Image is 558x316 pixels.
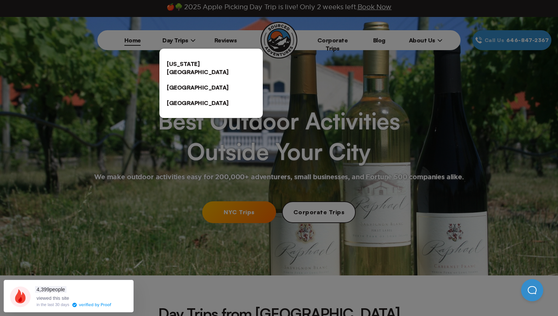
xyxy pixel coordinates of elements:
div: in the last 30 days [37,303,69,307]
span: 4,399 [37,287,49,292]
span: viewed this site [37,295,69,301]
a: [GEOGRAPHIC_DATA] [159,95,263,111]
a: [GEOGRAPHIC_DATA] [159,80,263,95]
span: people [35,286,66,293]
iframe: Help Scout Beacon - Open [521,279,543,301]
a: [US_STATE][GEOGRAPHIC_DATA] [159,56,263,80]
